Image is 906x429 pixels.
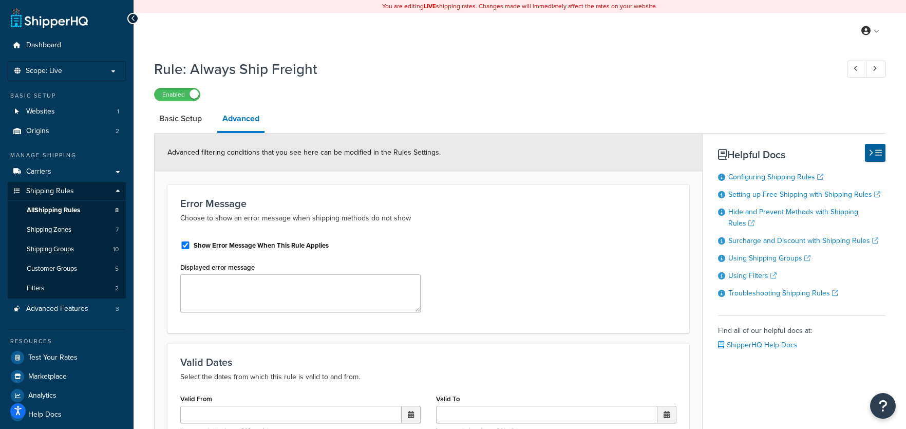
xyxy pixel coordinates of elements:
a: Analytics [8,386,126,405]
li: Shipping Rules [8,182,126,299]
span: Analytics [28,391,56,400]
li: Advanced Features [8,300,126,319]
a: Using Shipping Groups [728,253,810,264]
a: Using Filters [728,270,777,281]
a: Help Docs [8,405,126,424]
li: Filters [8,279,126,298]
a: Shipping Groups10 [8,240,126,259]
a: ShipperHQ Help Docs [718,340,798,350]
span: Websites [26,107,55,116]
li: Shipping Zones [8,220,126,239]
li: Websites [8,102,126,121]
li: Origins [8,122,126,141]
h3: Helpful Docs [718,149,885,160]
a: Configuring Shipping Rules [728,172,823,182]
label: Valid To [436,395,460,403]
a: Basic Setup [154,106,207,131]
p: Select the dates from which this rule is valid to and from. [180,371,676,383]
a: Test Your Rates [8,348,126,367]
span: 10 [113,245,119,254]
span: 1 [117,107,119,116]
li: Customer Groups [8,259,126,278]
span: Advanced filtering conditions that you see here can be modified in the Rules Settings. [167,147,441,158]
div: Find all of our helpful docs at: [718,315,885,352]
span: Shipping Zones [27,226,71,234]
span: All Shipping Rules [27,206,80,215]
div: Resources [8,337,126,346]
b: LIVE [424,2,436,11]
div: Basic Setup [8,91,126,100]
a: Origins2 [8,122,126,141]
a: Advanced Features3 [8,300,126,319]
label: Valid From [180,395,212,403]
label: Displayed error message [180,264,255,271]
a: Customer Groups5 [8,259,126,278]
span: 5 [115,265,119,273]
a: Websites1 [8,102,126,121]
button: Hide Help Docs [865,144,885,162]
a: Troubleshooting Shipping Rules [728,288,838,299]
span: Dashboard [26,41,61,50]
a: Setting up Free Shipping with Shipping Rules [728,189,880,200]
span: Shipping Rules [26,187,74,196]
p: Choose to show an error message when shipping methods do not show [180,212,676,225]
a: AllShipping Rules8 [8,201,126,220]
span: Shipping Groups [27,245,74,254]
div: Manage Shipping [8,151,126,160]
span: 2 [115,284,119,293]
span: Scope: Live [26,67,62,76]
a: Hide and Prevent Methods with Shipping Rules [728,207,858,229]
label: Enabled [155,88,200,101]
li: Shipping Groups [8,240,126,259]
a: Previous Record [847,61,867,78]
span: Help Docs [28,411,62,419]
a: Marketplace [8,367,126,386]
a: Shipping Rules [8,182,126,201]
a: Filters2 [8,279,126,298]
a: Dashboard [8,36,126,55]
span: Test Your Rates [28,353,78,362]
span: Marketplace [28,372,67,381]
a: Advanced [217,106,265,133]
a: Next Record [866,61,886,78]
span: Advanced Features [26,305,88,313]
span: Customer Groups [27,265,77,273]
span: 8 [115,206,119,215]
a: Surcharge and Discount with Shipping Rules [728,235,878,246]
a: Carriers [8,162,126,181]
h3: Valid Dates [180,357,676,368]
span: 7 [116,226,119,234]
h3: Error Message [180,198,676,209]
a: Shipping Zones7 [8,220,126,239]
span: Filters [27,284,44,293]
label: Show Error Message When This Rule Applies [194,241,329,250]
button: Open Resource Center [870,393,896,419]
span: Carriers [26,167,51,176]
span: 3 [116,305,119,313]
h1: Rule: Always Ship Freight [154,59,828,79]
span: Origins [26,127,49,136]
span: 2 [116,127,119,136]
